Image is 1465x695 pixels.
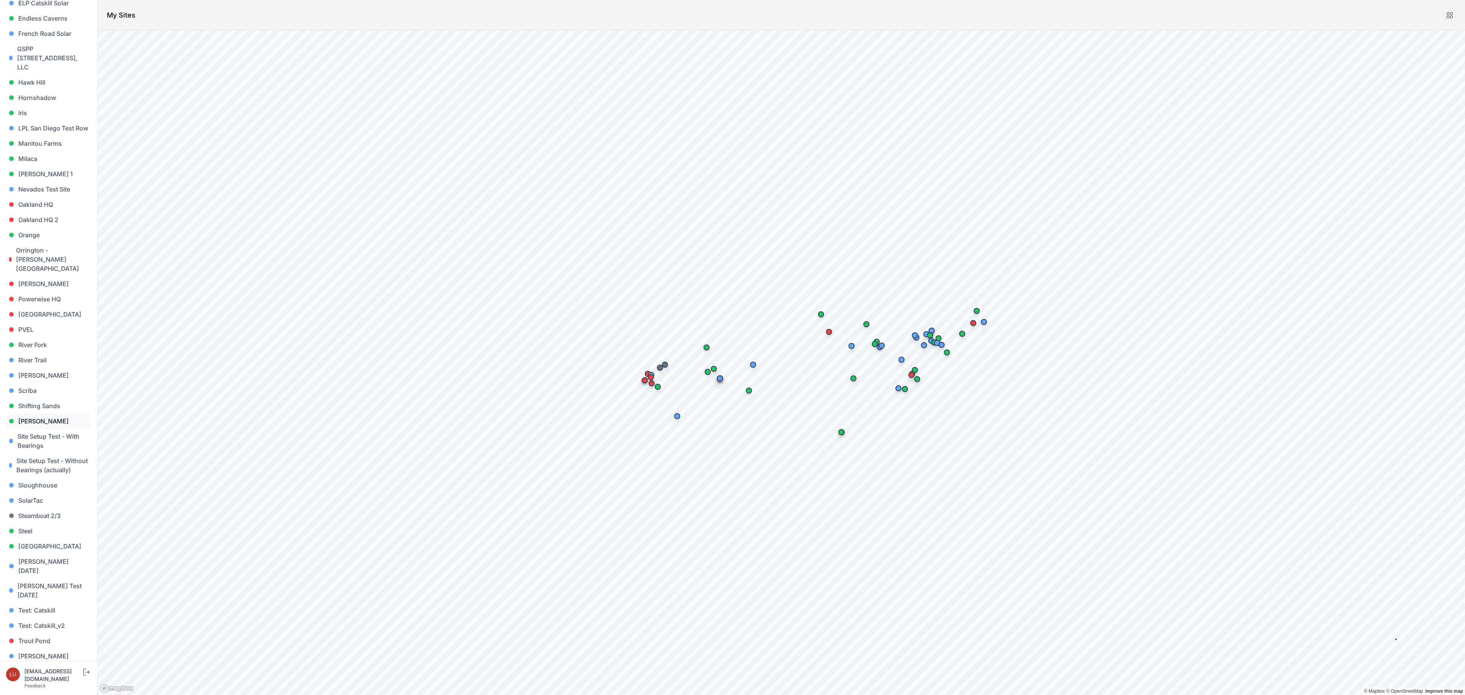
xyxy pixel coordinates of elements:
h1: My Sites [107,10,135,21]
a: Trout Pond [6,633,91,648]
a: Oakland HQ [6,197,91,212]
div: Map marker [907,362,922,378]
div: Map marker [741,383,757,398]
div: Map marker [652,360,668,375]
a: [PERSON_NAME] [DATE] [6,554,91,578]
a: Sloughhouse [6,478,91,493]
div: Map marker [712,371,728,386]
a: Scriba [6,383,91,398]
div: Map marker [859,317,874,332]
a: Mapbox [1364,689,1385,694]
div: Map marker [700,364,715,380]
div: Map marker [644,367,659,383]
div: Map marker [745,357,761,372]
div: Map marker [916,338,932,353]
div: Map marker [670,409,685,424]
a: OpenStreetMap [1386,689,1423,694]
a: GSPP [STREET_ADDRESS], LLC [6,41,91,75]
div: Map marker [874,338,889,353]
a: Map feedback [1425,689,1463,694]
div: Map marker [919,327,934,342]
div: Map marker [869,334,884,349]
a: [PERSON_NAME] [6,368,91,383]
a: SolarTac [6,493,91,508]
a: [PERSON_NAME] 1 [6,166,91,182]
div: Map marker [939,345,955,360]
a: French Road Solar [6,26,91,41]
div: Map marker [821,324,837,339]
a: Hornshadow [6,90,91,105]
div: [EMAIL_ADDRESS][DOMAIN_NAME] [24,668,82,683]
div: Map marker [706,361,721,376]
a: Steel [6,523,91,539]
div: Map marker [844,338,859,354]
div: Map marker [931,331,946,346]
a: Powerwise HQ [6,291,91,307]
a: Iris [6,105,91,121]
div: Map marker [969,303,984,319]
div: Map marker [643,370,658,385]
div: Map marker [929,335,945,351]
a: Test: Catskill_v2 [6,618,91,633]
div: Map marker [813,307,829,322]
img: luke.beaumont@nevados.solar [6,668,20,681]
a: PVEL [6,322,91,337]
a: [PERSON_NAME] [6,276,91,291]
a: Feedback [24,683,46,689]
a: Shifting Sands [6,398,91,413]
div: Map marker [640,366,655,381]
div: Map marker [867,336,882,352]
a: Orrington - [PERSON_NAME][GEOGRAPHIC_DATA] [6,243,91,276]
div: Map marker [834,425,849,440]
a: Hawk Hill [6,75,91,90]
a: Test: Catskill [6,603,91,618]
a: River Trail [6,352,91,368]
div: Map marker [924,323,939,338]
a: Nevados Test Site [6,182,91,197]
a: Steamboat 2/3 [6,508,91,523]
a: Endless Caverns [6,11,91,26]
div: Map marker [894,352,909,367]
div: Map marker [955,326,970,341]
div: Map marker [846,371,861,386]
div: Map marker [699,340,714,355]
a: Milaca [6,151,91,166]
div: Map marker [976,314,992,330]
a: [PERSON_NAME] Test [DATE] [6,578,91,603]
a: Oakland HQ 2 [6,212,91,227]
div: Map marker [922,328,938,343]
a: [PERSON_NAME] [6,413,91,429]
div: Map marker [637,373,652,388]
a: Manitou Farms [6,136,91,151]
a: [GEOGRAPHIC_DATA] [6,539,91,554]
div: Map marker [966,315,981,331]
a: Mapbox logo [100,684,134,693]
a: Orange [6,227,91,243]
div: Map marker [657,357,673,372]
a: LPL San Diego Test Row [6,121,91,136]
div: Map marker [905,366,920,381]
a: [PERSON_NAME] [6,648,91,664]
div: Map marker [891,381,906,396]
a: Site Setup Test - With Bearings [6,429,91,453]
div: Map marker [904,367,919,383]
a: River Fork [6,337,91,352]
div: Map marker [897,381,913,397]
div: Map marker [907,328,922,343]
canvas: Map [98,31,1465,695]
a: Site Setup Test - Without Bearings (actually) [6,453,91,478]
a: [GEOGRAPHIC_DATA] [6,307,91,322]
